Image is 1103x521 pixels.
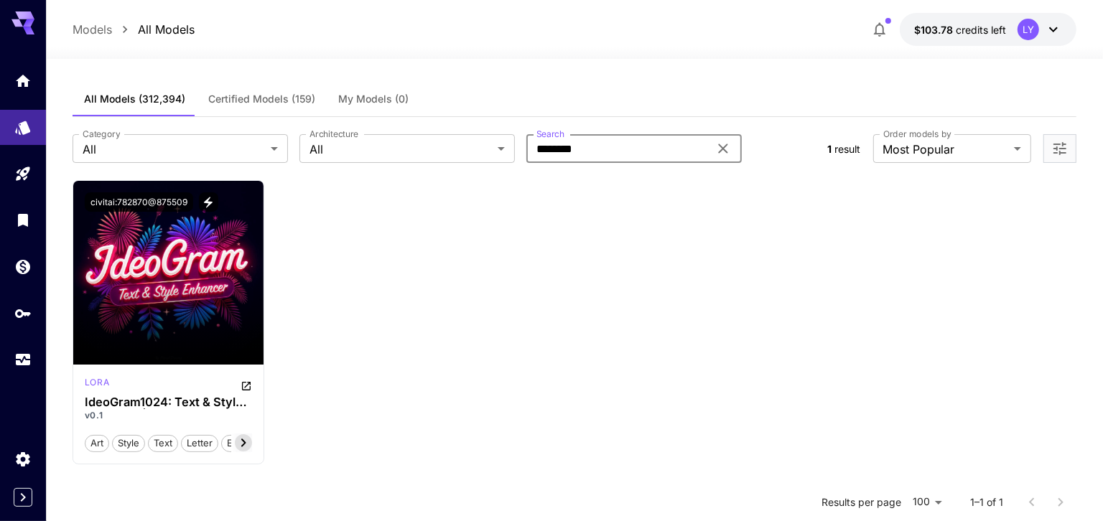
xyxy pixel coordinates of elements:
div: Library [14,211,32,229]
span: enhancer [222,436,274,451]
button: enhancer [221,433,275,452]
span: My Models (0) [338,93,409,105]
div: $103.77569 [914,22,1006,37]
button: Open in CivitAI [241,376,252,393]
div: Wallet [14,258,32,276]
span: style [113,436,144,451]
span: $103.78 [914,24,956,36]
button: civitai:782870@875509 [85,192,193,212]
div: API Keys [14,304,32,322]
span: result [834,143,860,155]
span: art [85,436,108,451]
button: Open more filters [1051,140,1069,158]
button: text [148,433,178,452]
button: art [85,433,109,452]
p: v0.1 [85,409,252,422]
div: Usage [14,351,32,369]
span: Most Popular [883,141,1008,158]
button: View trigger words [199,192,218,212]
div: Settings [14,450,32,468]
span: 1 [827,143,832,155]
h3: IdeoGram1024: Text & Style Enhancer | Flux.1 D LoRa [85,395,252,409]
a: All Models [138,21,195,38]
button: letter [181,433,218,452]
button: style [112,433,145,452]
span: All Models (312,394) [84,93,185,105]
div: Playground [14,165,32,183]
span: credits left [956,24,1006,36]
p: 1–1 of 1 [970,495,1003,510]
label: Order models by [883,128,951,140]
div: Home [14,72,32,90]
div: FLUX.1 D [85,376,109,393]
button: Expand sidebar [14,488,32,507]
div: 100 [907,492,947,512]
label: Architecture [310,128,358,140]
label: Search [536,128,564,140]
p: lora [85,376,109,389]
div: LY [1018,19,1039,40]
span: Certified Models (159) [208,93,315,105]
span: All [310,141,492,158]
span: letter [182,436,218,451]
label: Category [83,128,121,140]
a: Models [73,21,112,38]
p: Results per page [822,495,901,510]
div: Models [14,114,32,132]
span: All [83,141,265,158]
span: text [149,436,177,451]
button: $103.77569LY [900,13,1076,46]
nav: breadcrumb [73,21,195,38]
